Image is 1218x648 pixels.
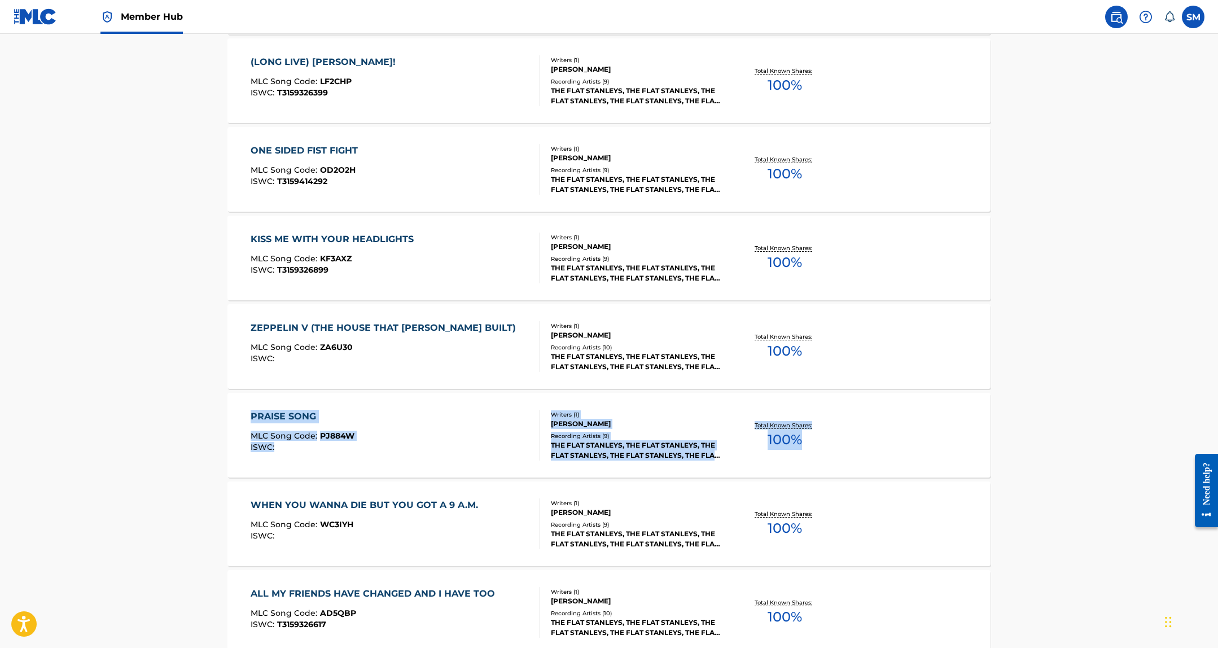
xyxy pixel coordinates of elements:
div: [PERSON_NAME] [551,64,721,75]
div: [PERSON_NAME] [551,330,721,340]
div: Writers ( 1 ) [551,56,721,64]
div: ALL MY FRIENDS HAVE CHANGED AND I HAVE TOO [251,587,501,601]
p: Total Known Shares: [755,510,815,518]
p: Total Known Shares: [755,421,815,430]
p: Total Known Shares: [755,155,815,164]
span: ISWC : [251,176,277,186]
div: Writers ( 1 ) [551,322,721,330]
span: KF3AXZ [320,253,352,264]
span: ISWC : [251,531,277,541]
span: ZA6U30 [320,342,353,352]
a: ZEPPELIN V (THE HOUSE THAT [PERSON_NAME] BUILT)MLC Song Code:ZA6U30ISWC:Writers (1)[PERSON_NAME]R... [227,304,991,389]
div: (LONG LIVE) [PERSON_NAME]! [251,55,401,69]
div: Recording Artists ( 9 ) [551,166,721,174]
span: ISWC : [251,619,277,629]
span: 100 % [768,607,802,627]
img: search [1110,10,1123,24]
span: T3159326617 [277,619,326,629]
div: [PERSON_NAME] [551,153,721,163]
span: MLC Song Code : [251,608,320,618]
div: User Menu [1182,6,1204,28]
span: MLC Song Code : [251,165,320,175]
a: ONE SIDED FIST FIGHTMLC Song Code:OD2O2HISWC:T3159414292Writers (1)[PERSON_NAME]Recording Artists... [227,127,991,212]
div: Recording Artists ( 9 ) [551,77,721,86]
span: Member Hub [121,10,183,23]
span: AD5QBP [320,608,356,618]
iframe: Chat Widget [1162,594,1218,648]
span: T3159326399 [277,87,328,98]
p: Total Known Shares: [755,244,815,252]
div: ZEPPELIN V (THE HOUSE THAT [PERSON_NAME] BUILT) [251,321,522,335]
a: PRAISE SONGMLC Song Code:PJ884WISWC:Writers (1)[PERSON_NAME]Recording Artists (9)THE FLAT STANLEY... [227,393,991,478]
span: 100 % [768,164,802,184]
div: Writers ( 1 ) [551,410,721,419]
p: Total Known Shares: [755,332,815,341]
div: THE FLAT STANLEYS, THE FLAT STANLEYS, THE FLAT STANLEYS, THE FLAT STANLEYS, THE FLAT STANLEYS [551,263,721,283]
p: Total Known Shares: [755,598,815,607]
span: MLC Song Code : [251,342,320,352]
div: [PERSON_NAME] [551,507,721,518]
iframe: Resource Center [1186,445,1218,536]
div: THE FLAT STANLEYS, THE FLAT STANLEYS, THE FLAT STANLEYS, THE FLAT STANLEYS, THE FLAT STANLEYS [551,174,721,195]
a: KISS ME WITH YOUR HEADLIGHTSMLC Song Code:KF3AXZISWC:T3159326899Writers (1)[PERSON_NAME]Recording... [227,216,991,300]
div: Writers ( 1 ) [551,499,721,507]
div: THE FLAT STANLEYS, THE FLAT STANLEYS, THE FLAT STANLEYS, THE FLAT STANLEYS, THE FLAT STANLEYS [551,352,721,372]
div: WHEN YOU WANNA DIE BUT YOU GOT A 9 A.M. [251,498,484,512]
div: Drag [1165,605,1172,639]
a: Public Search [1105,6,1128,28]
div: [PERSON_NAME] [551,242,721,252]
span: MLC Song Code : [251,253,320,264]
div: THE FLAT STANLEYS, THE FLAT STANLEYS, THE FLAT STANLEYS, THE FLAT STANLEYS, THE FLAT STANLEYS [551,618,721,638]
span: MLC Song Code : [251,76,320,86]
span: ISWC : [251,87,277,98]
span: 100 % [768,341,802,361]
img: Top Rightsholder [100,10,114,24]
div: PRAISE SONG [251,410,354,423]
span: 100 % [768,75,802,95]
span: 100 % [768,252,802,273]
div: KISS ME WITH YOUR HEADLIGHTS [251,233,419,246]
span: PJ884W [320,431,354,441]
div: Writers ( 1 ) [551,145,721,153]
a: (LONG LIVE) [PERSON_NAME]!MLC Song Code:LF2CHPISWC:T3159326399Writers (1)[PERSON_NAME]Recording A... [227,38,991,123]
div: Recording Artists ( 9 ) [551,432,721,440]
div: Writers ( 1 ) [551,588,721,596]
div: Recording Artists ( 10 ) [551,609,721,618]
div: Recording Artists ( 10 ) [551,343,721,352]
span: T3159414292 [277,176,327,186]
span: WC3IYH [320,519,353,529]
div: [PERSON_NAME] [551,596,721,606]
span: LF2CHP [320,76,352,86]
div: Recording Artists ( 9 ) [551,255,721,263]
div: ONE SIDED FIST FIGHT [251,144,363,157]
span: 100 % [768,518,802,538]
div: Writers ( 1 ) [551,233,721,242]
span: OD2O2H [320,165,356,175]
div: THE FLAT STANLEYS, THE FLAT STANLEYS, THE FLAT STANLEYS, THE FLAT STANLEYS, THE FLAT STANLEYS [551,440,721,461]
img: help [1139,10,1153,24]
img: MLC Logo [14,8,57,25]
span: 100 % [768,430,802,450]
span: ISWC : [251,353,277,364]
a: WHEN YOU WANNA DIE BUT YOU GOT A 9 A.M.MLC Song Code:WC3IYHISWC:Writers (1)[PERSON_NAME]Recording... [227,481,991,566]
span: ISWC : [251,442,277,452]
div: Recording Artists ( 9 ) [551,520,721,529]
span: T3159326899 [277,265,328,275]
span: MLC Song Code : [251,431,320,441]
div: Help [1134,6,1157,28]
span: ISWC : [251,265,277,275]
div: THE FLAT STANLEYS, THE FLAT STANLEYS, THE FLAT STANLEYS, THE FLAT STANLEYS, THE FLAT STANLEYS [551,529,721,549]
div: [PERSON_NAME] [551,419,721,429]
span: MLC Song Code : [251,519,320,529]
p: Total Known Shares: [755,67,815,75]
div: THE FLAT STANLEYS, THE FLAT STANLEYS, THE FLAT STANLEYS, THE FLAT STANLEYS, THE FLAT STANLEYS [551,86,721,106]
div: Notifications [1164,11,1175,23]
